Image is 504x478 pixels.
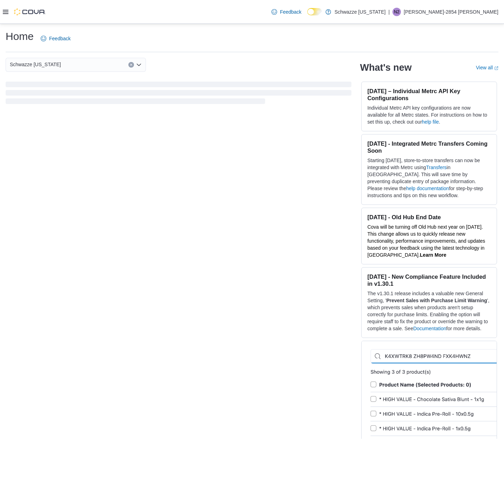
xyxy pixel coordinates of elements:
p: Schwazze [US_STATE] [335,8,386,16]
span: N2 [394,8,399,16]
a: Documentation [413,326,446,331]
h3: [DATE] – Individual Metrc API Key Configurations [367,88,491,102]
p: Starting [DATE], store-to-store transfers can now be integrated with Metrc using in [GEOGRAPHIC_D... [367,157,491,199]
h3: [DATE] - Old Hub End Date [367,214,491,221]
h3: [DATE] - Integrated Metrc Transfers Coming Soon [367,140,491,154]
a: View allExternal link [476,65,498,70]
span: Feedback [280,8,301,15]
span: Feedback [49,35,70,42]
h1: Home [6,29,34,43]
a: Learn More [420,252,446,258]
p: [PERSON_NAME]-2854 [PERSON_NAME] [404,8,498,16]
div: Norberto-2854 Hernandez [392,8,401,16]
a: help documentation [406,186,449,191]
p: | [388,8,390,16]
span: Cova will be turning off Old Hub next year on [DATE]. This change allows us to quickly release ne... [367,224,485,258]
h3: [DATE] - New Compliance Feature Included in v1.30.1 [367,273,491,287]
span: Loading [6,83,351,105]
a: help file [422,119,439,125]
a: Feedback [269,5,304,19]
a: Feedback [38,32,73,46]
a: Transfers [426,165,447,170]
span: Schwazze [US_STATE] [10,60,61,69]
strong: Prevent Sales with Purchase Limit Warning [386,298,487,303]
button: Clear input [128,62,134,68]
input: Dark Mode [307,8,322,15]
button: Open list of options [136,62,142,68]
h2: What's new [360,62,411,73]
p: Individual Metrc API key configurations are now available for all Metrc states. For instructions ... [367,104,491,125]
svg: External link [494,66,498,70]
img: Cova [14,8,46,15]
p: The v1.30.1 release includes a valuable new General Setting, ' ', which prevents sales when produ... [367,290,491,332]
